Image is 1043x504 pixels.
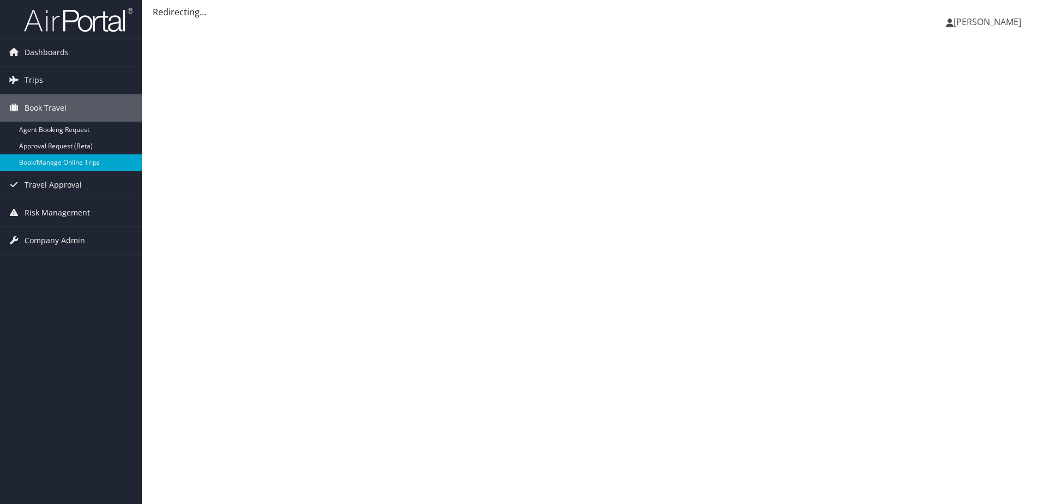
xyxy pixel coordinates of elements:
[25,199,90,226] span: Risk Management
[25,227,85,254] span: Company Admin
[25,94,67,122] span: Book Travel
[25,171,82,199] span: Travel Approval
[153,5,1032,19] div: Redirecting...
[25,39,69,66] span: Dashboards
[946,5,1032,38] a: [PERSON_NAME]
[954,16,1021,28] span: [PERSON_NAME]
[24,7,133,33] img: airportal-logo.png
[25,67,43,94] span: Trips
